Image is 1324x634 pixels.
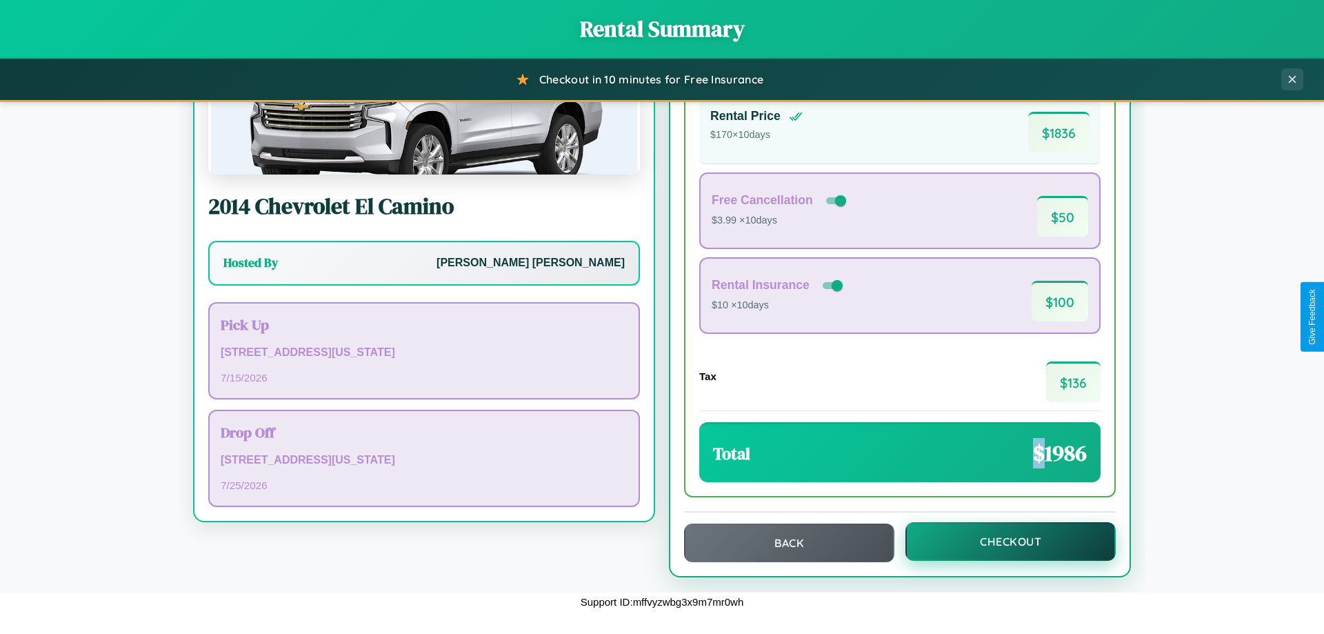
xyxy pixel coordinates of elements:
[1033,438,1087,468] span: $ 1986
[208,37,640,175] img: Chevrolet El Camino
[221,343,628,363] p: [STREET_ADDRESS][US_STATE]
[712,193,813,208] h4: Free Cancellation
[1028,112,1090,152] span: $ 1836
[221,315,628,335] h3: Pick Up
[221,422,628,442] h3: Drop Off
[712,278,810,293] h4: Rental Insurance
[581,593,743,611] p: Support ID: mffvyzwbg3x9m7mr0wh
[221,476,628,495] p: 7 / 25 / 2026
[437,253,625,273] p: [PERSON_NAME] [PERSON_NAME]
[1032,281,1088,321] span: $ 100
[712,297,845,315] p: $10 × 10 days
[1046,361,1101,402] span: $ 136
[539,72,763,86] span: Checkout in 10 minutes for Free Insurance
[14,14,1310,44] h1: Rental Summary
[684,524,894,562] button: Back
[713,442,750,465] h3: Total
[221,450,628,470] p: [STREET_ADDRESS][US_STATE]
[223,255,278,271] h3: Hosted By
[221,368,628,387] p: 7 / 15 / 2026
[712,212,849,230] p: $3.99 × 10 days
[699,370,716,382] h4: Tax
[710,109,781,123] h4: Rental Price
[1307,289,1317,345] div: Give Feedback
[208,191,640,221] h2: 2014 Chevrolet El Camino
[905,522,1116,561] button: Checkout
[1037,196,1088,237] span: $ 50
[710,126,803,144] p: $ 170 × 10 days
